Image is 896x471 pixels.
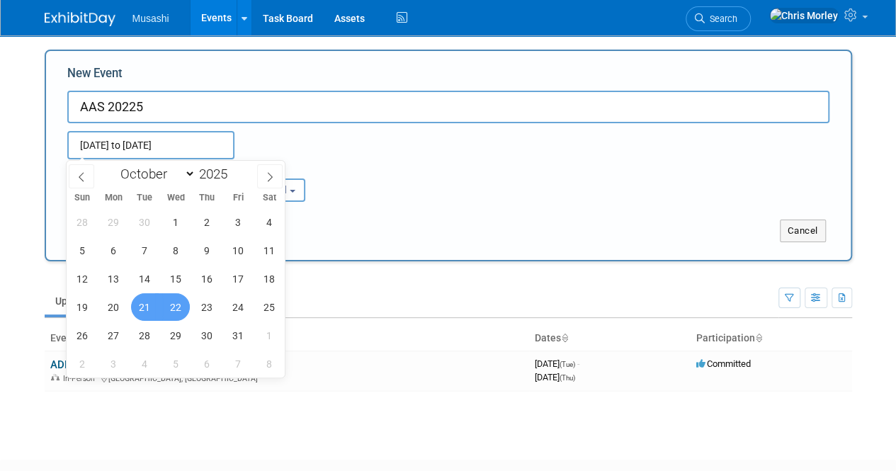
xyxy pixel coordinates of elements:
span: (Thu) [560,374,575,382]
span: November 1, 2025 [256,322,283,349]
img: ExhibitDay [45,12,115,26]
span: October 12, 2025 [69,265,96,293]
span: October 6, 2025 [100,237,127,264]
div: Participation: [209,159,329,178]
a: Search [686,6,751,31]
span: October 2, 2025 [193,208,221,236]
select: Month [114,165,195,183]
span: November 4, 2025 [131,350,159,378]
span: [DATE] [535,372,575,382]
a: Upcoming1 [45,288,124,314]
div: Attendance / Format: [67,159,188,178]
button: Cancel [780,220,826,242]
span: In-Person [63,374,99,383]
span: October 17, 2025 [225,265,252,293]
span: Musashi [132,13,169,24]
img: In-Person Event [51,374,59,381]
span: Wed [160,193,191,203]
span: Search [705,13,737,24]
span: October 8, 2025 [162,237,190,264]
th: Event [45,327,529,351]
label: New Event [67,65,123,87]
span: October 4, 2025 [256,208,283,236]
span: November 7, 2025 [225,350,252,378]
a: Sort by Participation Type [755,332,762,344]
span: Tue [129,193,160,203]
span: October 25, 2025 [256,293,283,321]
span: November 5, 2025 [162,350,190,378]
span: September 29, 2025 [100,208,127,236]
a: Sort by Start Date [561,332,568,344]
th: Dates [529,327,691,351]
span: October 26, 2025 [69,322,96,349]
a: ADM 2025 [50,358,99,371]
span: September 28, 2025 [69,208,96,236]
img: Chris Morley [769,8,839,23]
span: November 3, 2025 [100,350,127,378]
span: [DATE] [535,358,579,369]
span: October 3, 2025 [225,208,252,236]
span: November 8, 2025 [256,350,283,378]
input: Year [195,166,238,182]
span: October 27, 2025 [100,322,127,349]
span: September 30, 2025 [131,208,159,236]
span: November 2, 2025 [69,350,96,378]
div: [GEOGRAPHIC_DATA], [GEOGRAPHIC_DATA] [50,372,523,383]
span: October 7, 2025 [131,237,159,264]
span: Fri [222,193,254,203]
span: Mon [98,193,129,203]
span: October 18, 2025 [256,265,283,293]
span: October 20, 2025 [100,293,127,321]
span: October 28, 2025 [131,322,159,349]
input: Name of Trade Show / Conference [67,91,829,123]
input: Start Date - End Date [67,131,234,159]
span: October 11, 2025 [256,237,283,264]
span: Thu [191,193,222,203]
span: (Tue) [560,361,575,368]
span: Sun [67,193,98,203]
span: October 15, 2025 [162,265,190,293]
span: - [577,358,579,369]
span: October 13, 2025 [100,265,127,293]
span: October 19, 2025 [69,293,96,321]
span: October 16, 2025 [193,265,221,293]
span: November 6, 2025 [193,350,221,378]
span: October 29, 2025 [162,322,190,349]
span: October 10, 2025 [225,237,252,264]
span: October 9, 2025 [193,237,221,264]
span: October 22, 2025 [162,293,190,321]
span: Committed [696,358,751,369]
span: October 31, 2025 [225,322,252,349]
span: October 24, 2025 [225,293,252,321]
span: October 30, 2025 [193,322,221,349]
span: Sat [254,193,285,203]
span: October 1, 2025 [162,208,190,236]
th: Participation [691,327,852,351]
span: October 23, 2025 [193,293,221,321]
span: October 21, 2025 [131,293,159,321]
span: October 5, 2025 [69,237,96,264]
span: October 14, 2025 [131,265,159,293]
